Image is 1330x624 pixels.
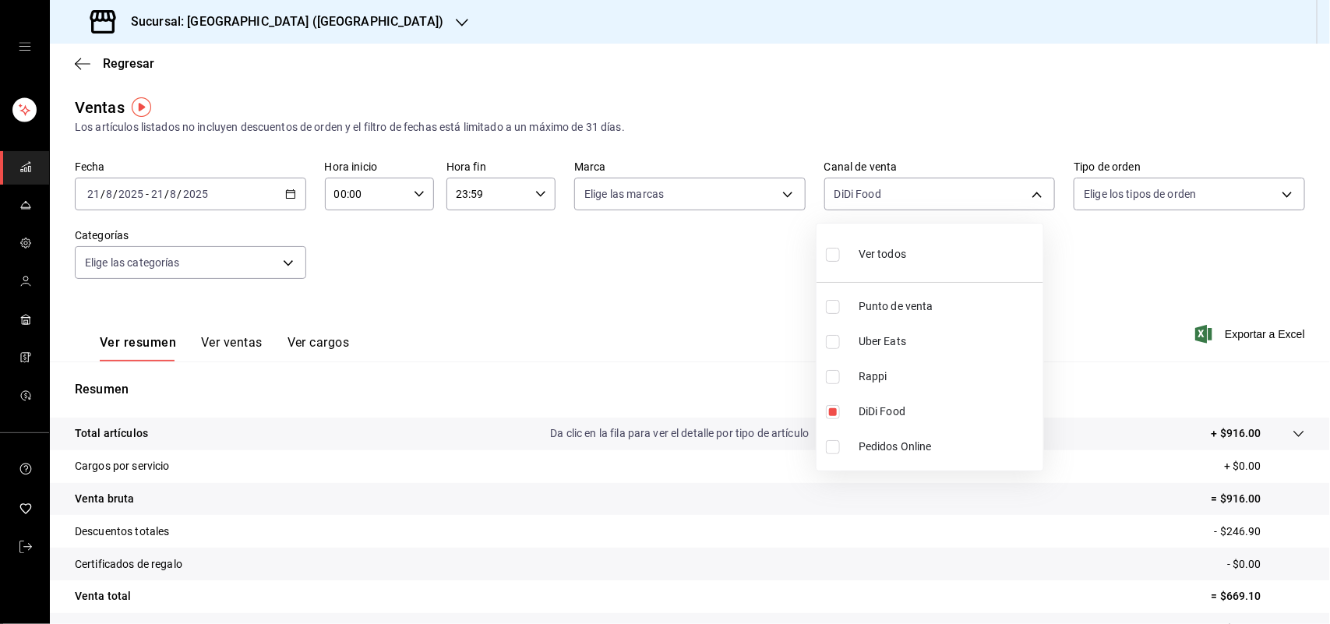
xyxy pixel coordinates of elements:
[859,333,1037,350] span: Uber Eats
[859,298,1037,315] span: Punto de venta
[859,439,1037,455] span: Pedidos Online
[859,368,1037,385] span: Rappi
[859,404,1037,420] span: DiDi Food
[132,97,151,117] img: Tooltip marker
[859,246,906,263] span: Ver todos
